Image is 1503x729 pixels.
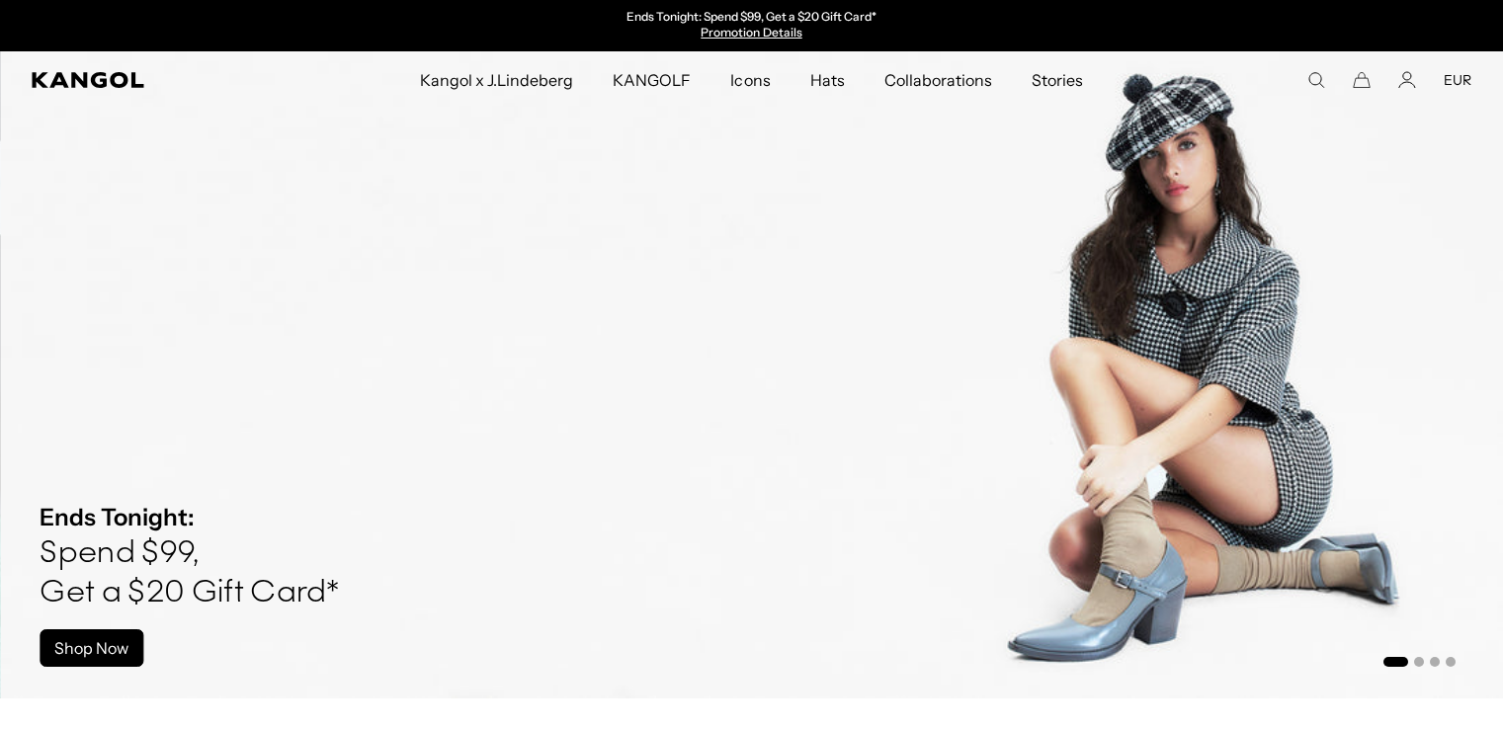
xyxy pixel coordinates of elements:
[1446,657,1456,667] button: Go to slide 4
[40,574,339,613] h4: Get a $20 Gift Card*
[548,10,956,41] div: Announcement
[730,51,770,109] span: Icons
[1353,71,1371,89] button: Cart
[884,51,992,109] span: Collaborations
[1032,51,1083,109] span: Stories
[1444,71,1471,89] button: EUR
[613,51,691,109] span: KANGOLF
[40,629,143,667] a: Shop Now
[710,51,790,109] a: Icons
[626,10,877,26] p: Ends Tonight: Spend $99, Get a $20 Gift Card*
[791,51,865,109] a: Hats
[420,51,574,109] span: Kangol x J.Lindeberg
[400,51,594,109] a: Kangol x J.Lindeberg
[1307,71,1325,89] summary: Search here
[40,503,195,531] strong: Ends Tonight:
[1012,51,1103,109] a: Stories
[1430,657,1440,667] button: Go to slide 3
[1398,71,1416,89] a: Account
[1414,657,1424,667] button: Go to slide 2
[32,72,277,88] a: Kangol
[548,10,956,41] slideshow-component: Announcement bar
[1381,653,1456,669] ul: Select a slide to show
[548,10,956,41] div: 1 of 2
[865,51,1012,109] a: Collaborations
[701,25,801,40] a: Promotion Details
[1383,657,1408,667] button: Go to slide 1
[810,51,845,109] span: Hats
[40,534,339,574] h4: Spend $99,
[593,51,710,109] a: KANGOLF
